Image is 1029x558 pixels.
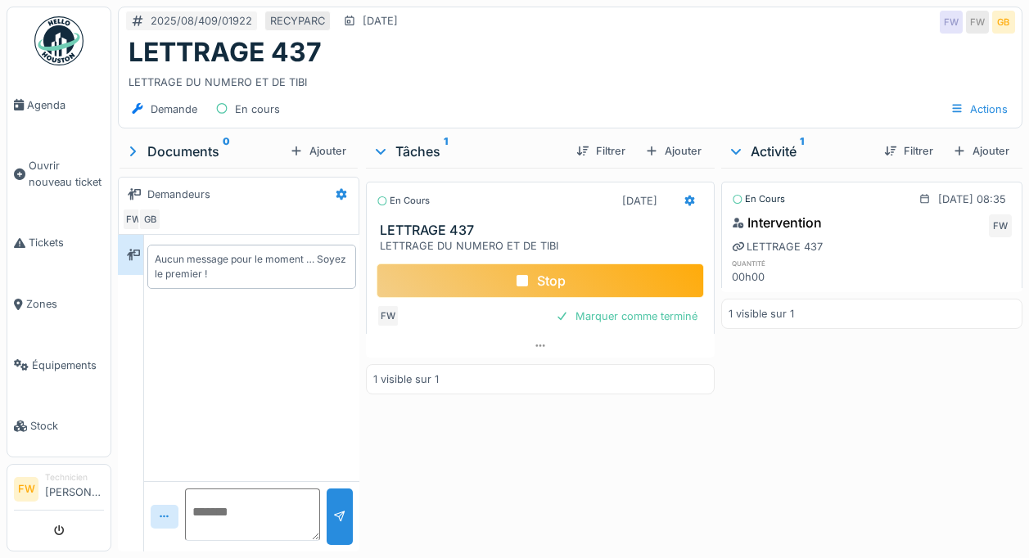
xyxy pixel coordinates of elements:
[124,142,283,161] div: Documents
[570,140,632,162] div: Filtrer
[45,471,104,506] li: [PERSON_NAME]
[235,101,280,117] div: En cours
[7,335,111,396] a: Équipements
[549,305,704,327] div: Marquer comme terminé
[938,191,1006,207] div: [DATE] 08:35
[7,273,111,335] a: Zones
[380,223,707,238] h3: LETTRAGE 437
[34,16,83,65] img: Badge_color-CXgf-gQk.svg
[966,11,989,34] div: FW
[377,304,399,327] div: FW
[444,142,448,161] sup: 1
[27,97,104,113] span: Agenda
[729,306,794,322] div: 1 visible sur 1
[992,11,1015,34] div: GB
[940,11,963,34] div: FW
[29,235,104,250] span: Tickets
[29,158,104,189] span: Ouvrir nouveau ticket
[151,101,197,117] div: Demande
[363,13,398,29] div: [DATE]
[45,471,104,484] div: Technicien
[122,208,145,231] div: FW
[377,194,430,208] div: En cours
[283,140,353,162] div: Ajouter
[380,238,707,254] div: LETTRAGE DU NUMERO ET DE TIBI
[372,142,563,161] div: Tâches
[30,418,104,434] span: Stock
[732,239,823,254] div: LETTRAGE 437
[639,140,708,162] div: Ajouter
[943,97,1015,121] div: Actions
[7,396,111,457] a: Stock
[26,296,104,312] span: Zones
[129,68,1012,90] div: LETTRAGE DU NUMERO ET DE TIBI
[138,208,161,231] div: GB
[14,477,38,502] li: FW
[728,142,871,161] div: Activité
[32,358,104,373] span: Équipements
[800,142,804,161] sup: 1
[147,187,210,202] div: Demandeurs
[7,213,111,274] a: Tickets
[151,13,252,29] div: 2025/08/409/01922
[223,142,230,161] sup: 0
[946,140,1016,162] div: Ajouter
[7,136,111,213] a: Ouvrir nouveau ticket
[129,37,322,68] h1: LETTRAGE 437
[377,263,704,298] div: Stop
[373,371,439,387] div: 1 visible sur 1
[732,258,822,268] h6: quantité
[270,13,325,29] div: RECYPARC
[14,471,104,511] a: FW Technicien[PERSON_NAME]
[732,192,785,206] div: En cours
[989,214,1012,237] div: FW
[732,269,822,285] div: 00h00
[878,140,940,162] div: Filtrer
[155,252,349,281] div: Aucun message pour le moment … Soyez le premier !
[622,193,657,209] div: [DATE]
[7,74,111,136] a: Agenda
[732,213,822,232] div: Intervention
